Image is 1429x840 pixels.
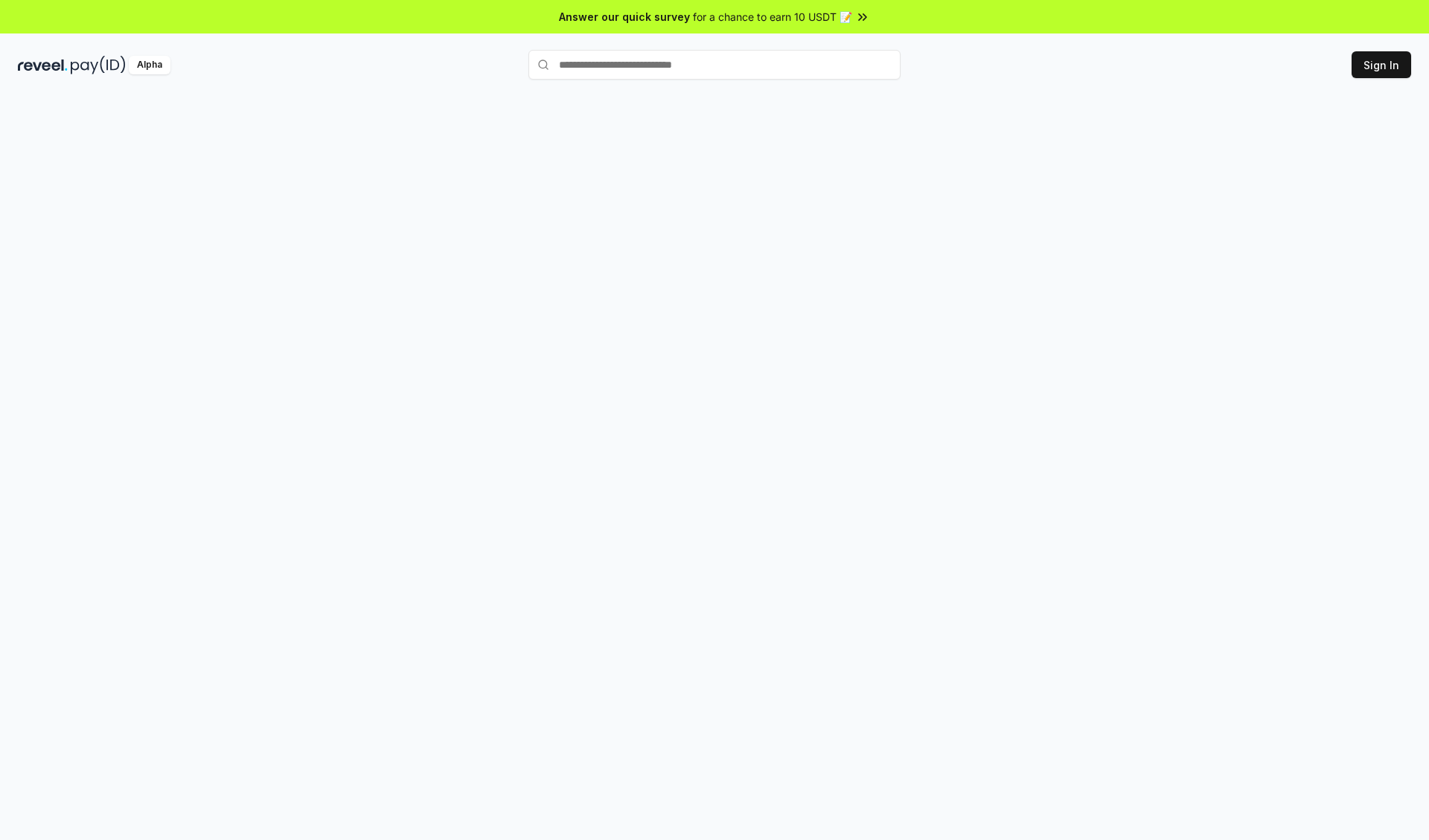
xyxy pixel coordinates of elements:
button: Sign In [1352,51,1411,78]
img: pay_id [71,56,126,74]
div: Alpha [129,56,170,74]
span: for a chance to earn 10 USDT 📝 [693,9,852,25]
img: reveel_dark [18,56,68,74]
span: Answer our quick survey [559,9,690,25]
